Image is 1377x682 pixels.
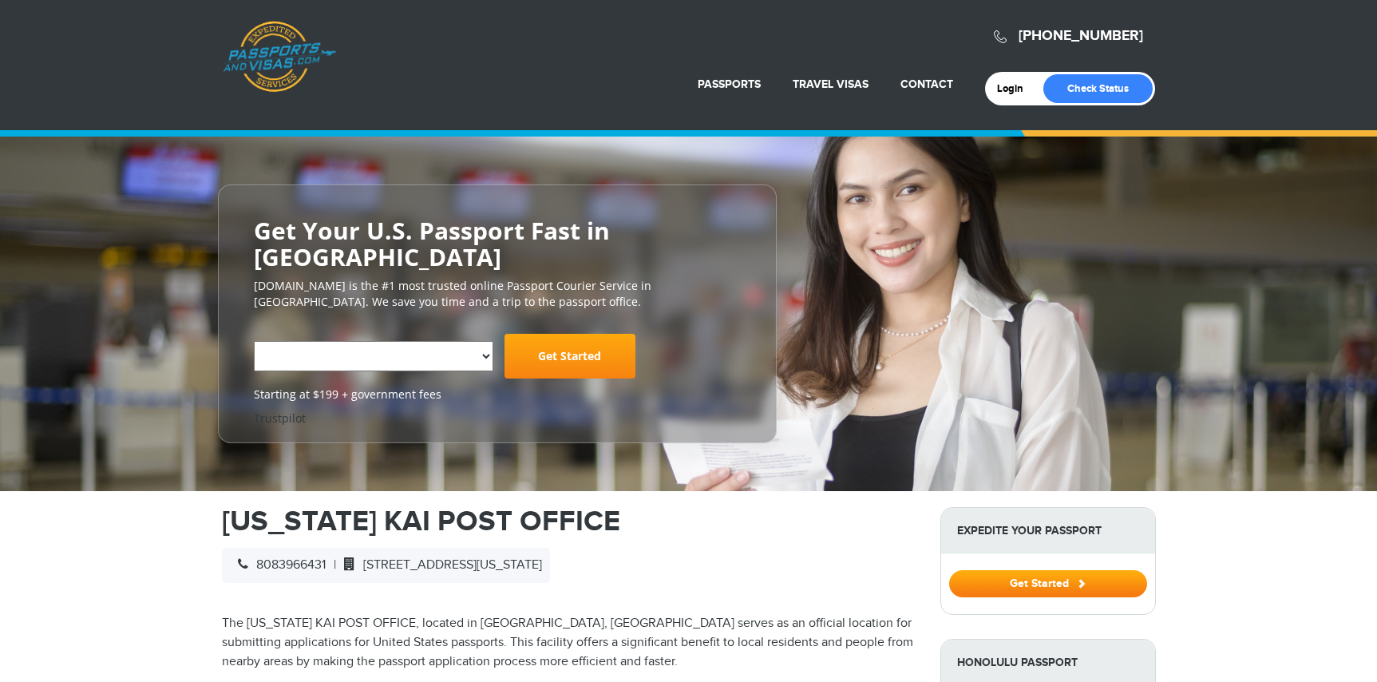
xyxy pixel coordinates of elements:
h1: [US_STATE] KAI POST OFFICE [222,507,916,536]
a: Contact [900,77,953,91]
span: [STREET_ADDRESS][US_STATE] [336,557,542,573]
h2: Get Your U.S. Passport Fast in [GEOGRAPHIC_DATA] [254,217,741,270]
a: Passports & [DOMAIN_NAME] [223,21,336,93]
button: Get Started [949,570,1147,597]
a: Trustpilot [254,410,306,426]
a: Travel Visas [793,77,869,91]
a: Login [997,82,1035,95]
p: [DOMAIN_NAME] is the #1 most trusted online Passport Courier Service in [GEOGRAPHIC_DATA]. We sav... [254,278,741,310]
a: [PHONE_NUMBER] [1019,27,1143,45]
span: Starting at $199 + government fees [254,387,741,402]
a: Check Status [1043,74,1153,103]
strong: Expedite Your Passport [941,508,1155,553]
a: Get Started [949,577,1147,589]
a: Get Started [505,334,635,379]
div: | [222,548,550,583]
span: 8083966431 [230,557,326,573]
p: The [US_STATE] KAI POST OFFICE, located in [GEOGRAPHIC_DATA], [GEOGRAPHIC_DATA] serves as an offi... [222,614,916,672]
a: Passports [698,77,761,91]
